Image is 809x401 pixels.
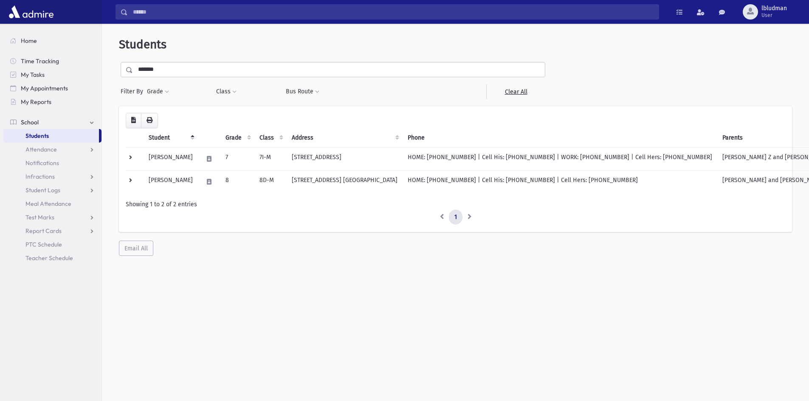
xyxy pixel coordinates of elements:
a: Attendance [3,143,101,156]
th: Phone [403,128,717,148]
img: AdmirePro [7,3,56,20]
span: Infractions [25,173,55,180]
a: My Tasks [3,68,101,81]
th: Class: activate to sort column ascending [254,128,287,148]
span: Students [25,132,49,140]
td: [STREET_ADDRESS] [287,147,403,170]
button: Bus Route [285,84,320,99]
button: Print [141,113,158,128]
span: My Reports [21,98,51,106]
span: Meal Attendance [25,200,71,208]
span: Attendance [25,146,57,153]
span: Test Marks [25,213,54,221]
button: CSV [126,113,141,128]
div: Showing 1 to 2 of 2 entries [126,200,785,209]
td: HOME: [PHONE_NUMBER] | Cell His: [PHONE_NUMBER] | Cell Hers: [PHONE_NUMBER] [403,170,717,193]
td: HOME: [PHONE_NUMBER] | Cell His: [PHONE_NUMBER] | WORK: [PHONE_NUMBER] | Cell Hers: [PHONE_NUMBER] [403,147,717,170]
a: My Reports [3,95,101,109]
span: Report Cards [25,227,62,235]
a: Clear All [486,84,545,99]
span: Notifications [25,159,59,167]
a: PTC Schedule [3,238,101,251]
th: Student: activate to sort column descending [144,128,198,148]
a: Meal Attendance [3,197,101,210]
span: Students [119,37,166,51]
span: Teacher Schedule [25,254,73,262]
span: Student Logs [25,186,60,194]
span: PTC Schedule [25,241,62,248]
a: Time Tracking [3,54,101,68]
a: Student Logs [3,183,101,197]
a: Home [3,34,101,48]
span: School [21,118,39,126]
td: 8 [220,170,254,193]
span: My Appointments [21,84,68,92]
td: [PERSON_NAME] [144,147,198,170]
td: 7 [220,147,254,170]
span: Filter By [121,87,147,96]
a: School [3,115,101,129]
a: 1 [449,210,462,225]
span: Time Tracking [21,57,59,65]
button: Email All [119,241,153,256]
td: 7I-M [254,147,287,170]
span: Home [21,37,37,45]
button: Grade [147,84,169,99]
a: Infractions [3,170,101,183]
button: Class [216,84,237,99]
a: Teacher Schedule [3,251,101,265]
td: [PERSON_NAME] [144,170,198,193]
span: User [761,12,787,19]
a: Students [3,129,99,143]
td: 8D-M [254,170,287,193]
td: [STREET_ADDRESS] [GEOGRAPHIC_DATA] [287,170,403,193]
input: Search [128,4,659,20]
th: Address: activate to sort column ascending [287,128,403,148]
span: My Tasks [21,71,45,79]
a: Notifications [3,156,101,170]
a: My Appointments [3,81,101,95]
a: Report Cards [3,224,101,238]
a: Test Marks [3,210,101,224]
th: Grade: activate to sort column ascending [220,128,254,148]
span: lbludman [761,5,787,12]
